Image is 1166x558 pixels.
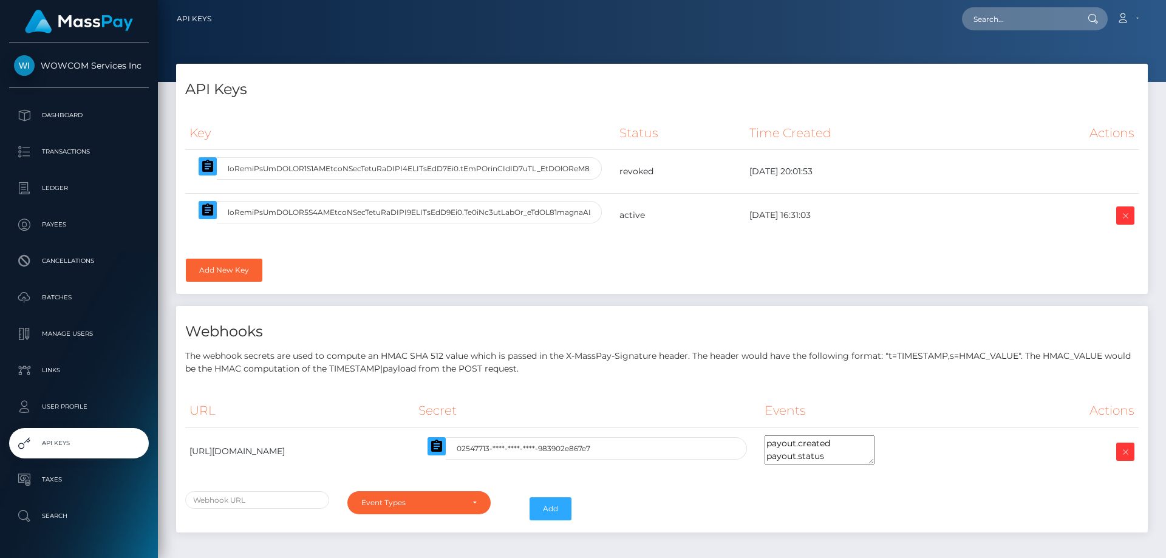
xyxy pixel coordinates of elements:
[14,507,144,525] p: Search
[14,216,144,234] p: Payees
[765,435,874,464] textarea: payout.created payout.status
[9,246,149,276] a: Cancellations
[186,259,262,282] a: Add New Key
[185,491,329,509] input: Webhook URL
[14,143,144,161] p: Transactions
[9,209,149,240] a: Payees
[615,117,745,150] th: Status
[9,428,149,458] a: API Keys
[745,194,993,237] td: [DATE] 16:31:03
[14,361,144,379] p: Links
[185,117,615,150] th: Key
[962,7,1076,30] input: Search...
[14,179,144,197] p: Ledger
[9,355,149,386] a: Links
[9,60,149,71] span: WOWCOM Services Inc
[185,427,414,475] td: [URL][DOMAIN_NAME]
[745,117,993,150] th: Time Created
[745,150,993,194] td: [DATE] 20:01:53
[14,106,144,124] p: Dashboard
[9,100,149,131] a: Dashboard
[992,117,1139,150] th: Actions
[9,137,149,167] a: Transactions
[185,350,1139,375] p: The webhook secrets are used to compute an HMAC SHA 512 value which is passed in the X-MassPay-Si...
[9,319,149,349] a: Manage Users
[760,394,1021,427] th: Events
[414,394,760,427] th: Secret
[9,464,149,495] a: Taxes
[530,497,571,520] button: Add
[14,325,144,343] p: Manage Users
[14,398,144,416] p: User Profile
[615,194,745,237] td: active
[9,173,149,203] a: Ledger
[9,282,149,313] a: Batches
[177,6,211,32] a: API Keys
[14,471,144,489] p: Taxes
[615,150,745,194] td: revoked
[347,491,491,514] button: Event Types
[14,55,35,76] img: WOWCOM Services Inc
[14,288,144,307] p: Batches
[14,252,144,270] p: Cancellations
[185,79,1139,100] h4: API Keys
[1021,394,1139,427] th: Actions
[14,434,144,452] p: API Keys
[25,10,133,33] img: MassPay Logo
[9,501,149,531] a: Search
[185,321,1139,342] h4: Webhooks
[361,498,463,508] div: Event Types
[185,394,414,427] th: URL
[9,392,149,422] a: User Profile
